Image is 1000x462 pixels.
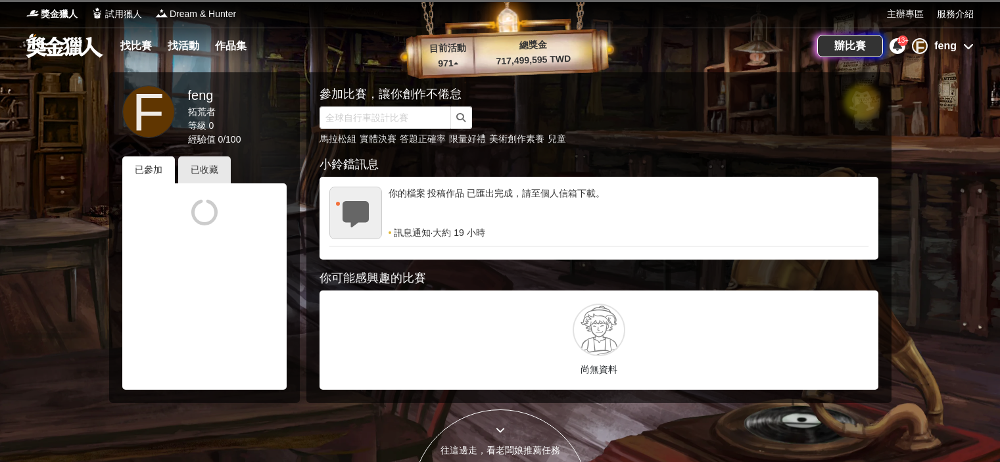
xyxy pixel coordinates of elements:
a: 找活動 [162,37,204,55]
a: 作品集 [210,37,252,55]
div: 小鈴鐺訊息 [320,156,878,173]
img: Logo [26,7,39,20]
p: 總獎金 [473,36,592,54]
img: Logo [91,7,104,20]
span: Dream & Hunter [170,7,236,21]
a: 兒童 [548,133,566,144]
a: 找比賽 [115,37,157,55]
span: 大約 19 小時 [433,226,485,239]
div: 拓荒者 [188,105,241,119]
p: 尚無資料 [326,363,872,377]
span: 0 / 100 [218,134,241,145]
div: 你的檔案 投稿作品 已匯出完成，請至個人信箱下載。 [389,187,869,226]
p: 971 ▴ [421,56,475,72]
span: 0 [208,120,214,131]
p: 目前活動 [421,41,474,57]
a: 答題正確率 [400,133,446,144]
a: 馬拉松組 [320,133,356,144]
div: 參加比賽，讓你創作不倦怠 [320,85,832,103]
a: 限量好禮 [449,133,486,144]
a: 實體決賽 [360,133,396,144]
a: F [122,85,175,138]
input: 全球自行車設計比賽 [320,106,451,129]
span: 獎金獵人 [41,7,78,21]
a: 辦比賽 [817,35,883,57]
span: 等級 [188,120,206,131]
a: Logo獎金獵人 [26,7,78,21]
div: feng [934,38,957,54]
span: 經驗值 [188,134,216,145]
div: F [912,38,928,54]
img: Logo [155,7,168,20]
a: 主辦專區 [887,7,924,21]
div: feng [188,85,241,105]
span: 訊息通知 [394,226,431,239]
a: LogoDream & Hunter [155,7,236,21]
a: 服務介紹 [937,7,974,21]
a: Logo試用獵人 [91,7,142,21]
a: 美術創作素養 [489,133,544,144]
div: 已參加 [122,156,175,183]
p: 717,499,595 TWD [474,51,593,69]
span: · [431,226,433,239]
span: 13+ [897,37,909,44]
div: 已收藏 [178,156,231,183]
div: 往這邊走，看老闆娘推薦任務 [412,444,588,457]
div: 你可能感興趣的比賽 [320,269,878,287]
span: 試用獵人 [105,7,142,21]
